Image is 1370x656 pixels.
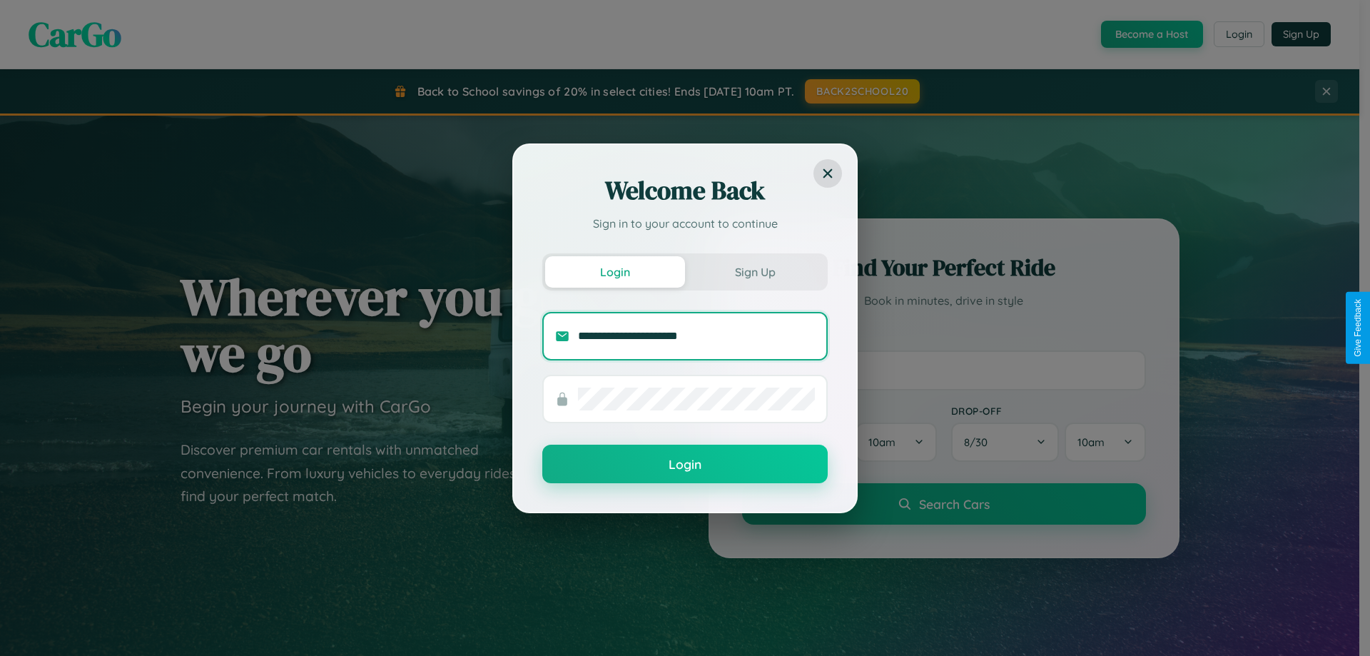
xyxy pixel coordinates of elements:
[545,256,685,288] button: Login
[542,215,828,232] p: Sign in to your account to continue
[542,445,828,483] button: Login
[685,256,825,288] button: Sign Up
[542,173,828,208] h2: Welcome Back
[1353,299,1363,357] div: Give Feedback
